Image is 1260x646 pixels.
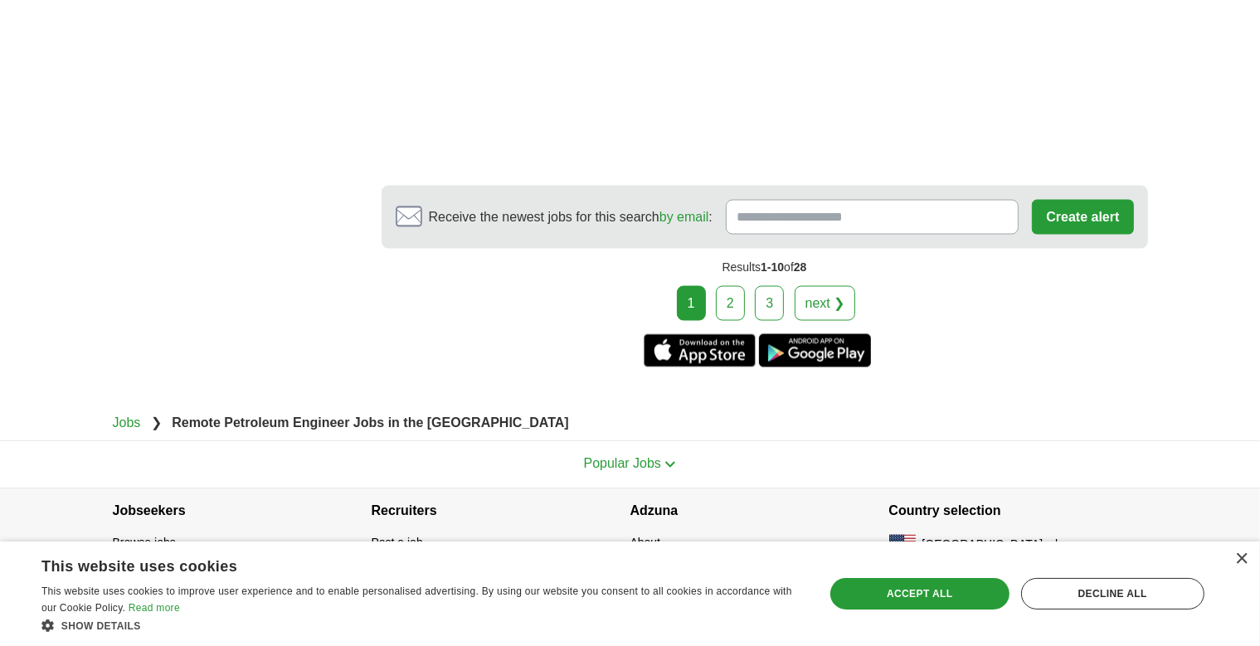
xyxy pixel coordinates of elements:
img: toggle icon [664,461,676,469]
a: Get the Android app [759,334,871,367]
img: US flag [889,535,916,555]
a: Browse jobs [113,537,176,550]
a: by email [659,210,709,224]
span: 28 [794,260,807,274]
a: 2 [716,286,745,321]
div: Results of [382,249,1148,286]
a: Post a job [372,537,423,550]
strong: Remote Petroleum Engineer Jobs in the [GEOGRAPHIC_DATA] [172,416,569,430]
span: [GEOGRAPHIC_DATA] [922,537,1044,554]
div: Close [1235,553,1248,566]
span: Show details [61,620,141,632]
a: Get the iPhone app [644,334,756,367]
div: Show details [41,617,801,634]
div: Accept all [830,578,1009,610]
h4: Country selection [889,488,1148,535]
span: Popular Jobs [584,457,661,471]
div: 1 [677,286,706,321]
a: 3 [755,286,784,321]
a: Jobs [113,416,141,430]
button: change [1049,537,1087,554]
span: ❯ [151,416,162,430]
span: Receive the newest jobs for this search : [429,207,713,227]
div: Decline all [1021,578,1204,610]
a: About [630,537,661,550]
a: Read more, opens a new window [129,602,180,614]
span: This website uses cookies to improve user experience and to enable personalised advertising. By u... [41,585,792,614]
a: next ❯ [795,286,856,321]
div: This website uses cookies [41,551,760,576]
span: 1-10 [761,260,784,274]
button: Create alert [1032,200,1133,235]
